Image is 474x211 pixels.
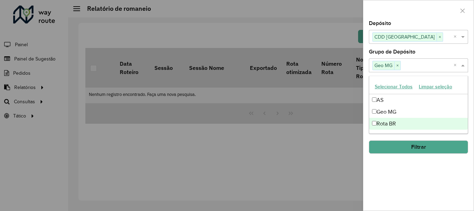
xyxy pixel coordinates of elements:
[373,61,394,70] span: Geo MG
[369,140,468,154] button: Filtrar
[369,19,391,27] label: Depósito
[454,61,459,70] span: Clear all
[394,62,400,70] span: ×
[437,33,443,41] span: ×
[369,94,468,106] div: AS
[369,106,468,118] div: Geo MG
[369,76,468,134] ng-dropdown-panel: Options list
[369,48,415,56] label: Grupo de Depósito
[369,118,468,130] div: Rota BR
[372,81,416,92] button: Selecionar Todos
[454,33,459,41] span: Clear all
[416,81,455,92] button: Limpar seleção
[373,33,437,41] span: CDD [GEOGRAPHIC_DATA]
